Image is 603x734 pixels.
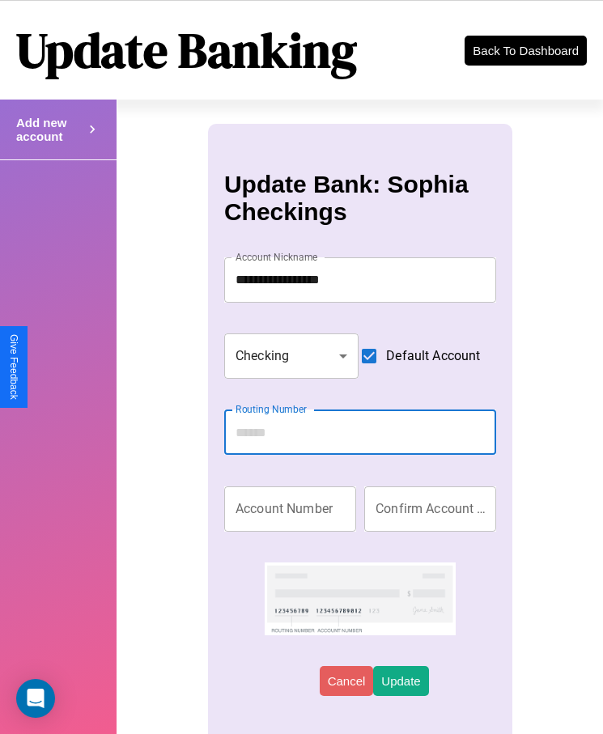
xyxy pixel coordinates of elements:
label: Routing Number [236,402,307,416]
span: Default Account [386,346,480,366]
h1: Update Banking [16,17,357,83]
button: Cancel [320,666,374,696]
label: Account Nickname [236,250,318,264]
h4: Add new account [16,116,84,143]
button: Update [373,666,428,696]
button: Back To Dashboard [465,36,587,66]
div: Checking [224,333,359,379]
img: check [265,562,455,635]
div: Open Intercom Messenger [16,679,55,718]
h3: Update Bank: Sophia Checkings [224,171,496,226]
div: Give Feedback [8,334,19,400]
